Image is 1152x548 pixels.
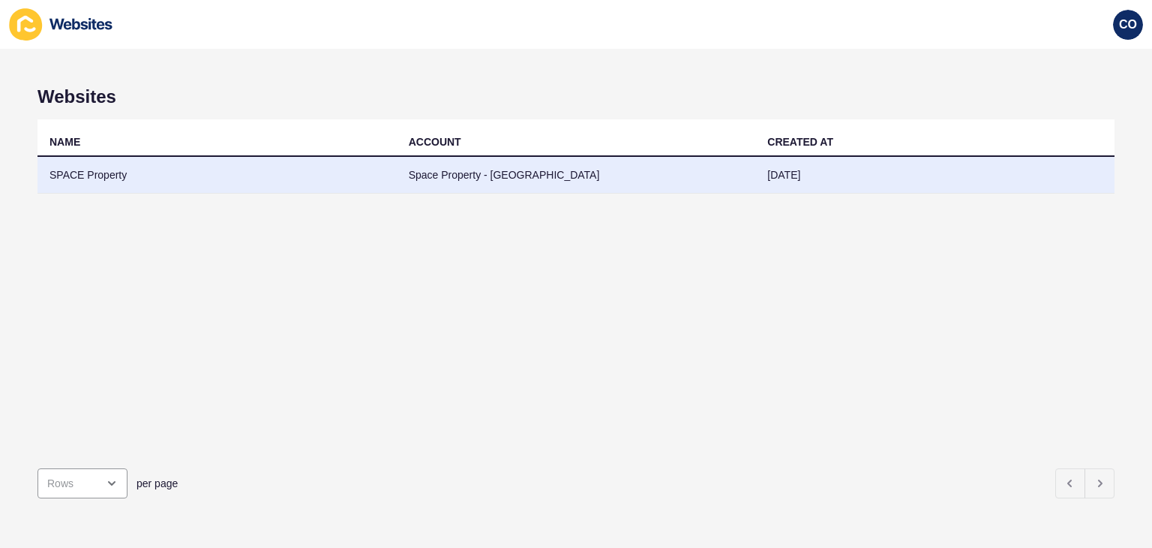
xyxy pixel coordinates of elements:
span: per page [136,476,178,491]
div: open menu [37,468,127,498]
td: SPACE Property [37,157,397,194]
h1: Websites [37,86,1114,107]
span: CO [1119,17,1137,32]
div: ACCOUNT [409,134,461,149]
div: CREATED AT [767,134,833,149]
td: Space Property - [GEOGRAPHIC_DATA] [397,157,756,194]
div: NAME [49,134,80,149]
td: [DATE] [755,157,1114,194]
